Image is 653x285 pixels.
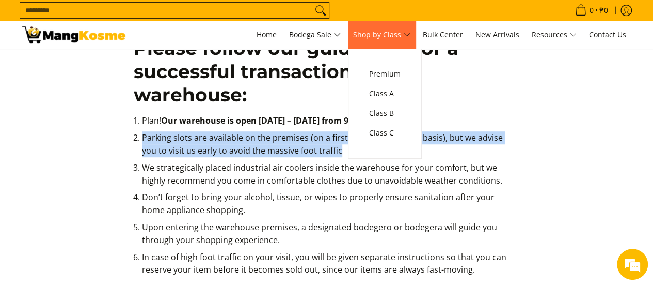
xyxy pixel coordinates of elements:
[527,21,582,49] a: Resources
[369,107,401,120] span: Class B
[142,131,519,161] li: Parking slots are available on the premises (on a first-come, first-served basis), but we advise ...
[584,21,631,49] a: Contact Us
[22,80,180,184] span: We are offline. Please leave us a message.
[161,115,394,126] strong: Our warehouse is open [DATE] – [DATE] from 9 AM – 6 PM.
[142,161,519,191] li: We strategically placed industrial air coolers inside the warehouse for your comfort, but we high...
[589,29,626,39] span: Contact Us
[289,28,341,41] span: Bodega Sale
[598,7,610,14] span: ₱0
[470,21,524,49] a: New Arrivals
[348,21,416,49] a: Shop by Class
[364,64,406,84] a: Premium
[142,251,519,281] li: In case of high foot traffic on your visit, you will be given separate instructions so that you c...
[251,21,282,49] a: Home
[142,191,519,221] li: Don’t forget to bring your alcohol, tissue, or wipes to properly ensure sanitation after your hom...
[418,21,468,49] a: Bulk Center
[364,123,406,143] a: Class C
[475,29,519,39] span: New Arrivals
[142,221,519,251] li: Upon entering the warehouse premises, a designated bodegero or bodegera will guide you through yo...
[369,127,401,140] span: Class C
[5,182,197,218] textarea: Type your message and click 'Submit'
[54,58,173,71] div: Leave a message
[353,28,410,41] span: Shop by Class
[369,68,401,81] span: Premium
[423,29,463,39] span: Bulk Center
[134,37,519,107] h2: Please follow our guidelines for a successful transaction at our warehouse:
[136,21,631,49] nav: Main Menu
[257,29,277,39] span: Home
[588,7,595,14] span: 0
[532,28,577,41] span: Resources
[284,21,346,49] a: Bodega Sale
[369,87,401,100] span: Class A
[169,5,194,30] div: Minimize live chat window
[22,26,125,43] img: Bodega Customers Reminders l Mang Kosme: Home Appliance Warehouse Sale
[312,3,329,18] button: Search
[142,114,519,131] li: Plan!
[364,84,406,103] a: Class A
[572,5,611,16] span: •
[151,218,187,232] em: Submit
[364,103,406,123] a: Class B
